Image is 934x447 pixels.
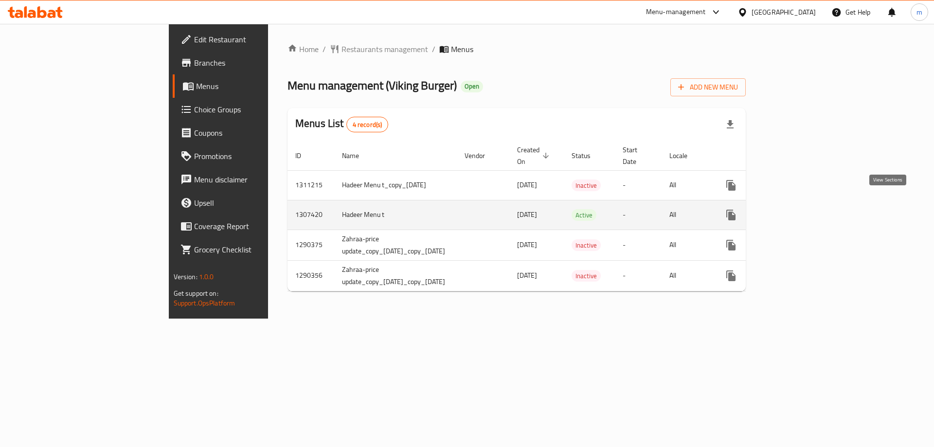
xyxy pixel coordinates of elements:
td: All [662,170,712,200]
span: 1.0.0 [199,270,214,283]
span: Edit Restaurant [194,34,317,45]
span: Created On [517,144,552,167]
div: Inactive [572,270,601,282]
span: Menu management ( Viking Burger ) [287,74,457,96]
td: - [615,260,662,291]
span: m [916,7,922,18]
span: Open [461,82,483,90]
div: Total records count [346,117,389,132]
span: Restaurants management [341,43,428,55]
a: Choice Groups [173,98,325,121]
span: [DATE] [517,269,537,282]
a: Restaurants management [330,43,428,55]
span: [DATE] [517,208,537,221]
button: more [719,203,743,227]
span: Locale [669,150,700,161]
div: Active [572,209,596,221]
span: Menus [196,80,317,92]
nav: breadcrumb [287,43,746,55]
button: Change Status [743,233,766,257]
a: Menus [173,74,325,98]
button: Change Status [743,264,766,287]
a: Upsell [173,191,325,215]
a: Coverage Report [173,215,325,238]
span: Inactive [572,270,601,282]
a: Menu disclaimer [173,168,325,191]
td: Zahraa-price update_copy_[DATE]_copy_[DATE] [334,230,457,260]
a: Edit Restaurant [173,28,325,51]
button: more [719,233,743,257]
div: Inactive [572,239,601,251]
span: Coverage Report [194,220,317,232]
a: Support.OpsPlatform [174,297,235,309]
td: All [662,230,712,260]
span: Status [572,150,603,161]
button: more [719,174,743,197]
a: Coupons [173,121,325,144]
span: Add New Menu [678,81,738,93]
a: Grocery Checklist [173,238,325,261]
button: more [719,264,743,287]
td: Hadeer Menu t_copy_[DATE] [334,170,457,200]
span: Version: [174,270,198,283]
span: Active [572,210,596,221]
button: Add New Menu [670,78,746,96]
span: Name [342,150,372,161]
li: / [432,43,435,55]
span: Start Date [623,144,650,167]
th: Actions [712,141,821,171]
span: Get support on: [174,287,218,300]
div: Menu-management [646,6,706,18]
span: Grocery Checklist [194,244,317,255]
button: Change Status [743,174,766,197]
td: - [615,170,662,200]
button: Change Status [743,203,766,227]
span: [DATE] [517,238,537,251]
span: Vendor [465,150,498,161]
a: Branches [173,51,325,74]
span: Branches [194,57,317,69]
span: Inactive [572,240,601,251]
div: [GEOGRAPHIC_DATA] [752,7,816,18]
span: Inactive [572,180,601,191]
span: ID [295,150,314,161]
h2: Menus List [295,116,388,132]
span: Upsell [194,197,317,209]
td: - [615,200,662,230]
span: Coupons [194,127,317,139]
td: All [662,260,712,291]
span: Menus [451,43,473,55]
td: All [662,200,712,230]
table: enhanced table [287,141,821,291]
span: Promotions [194,150,317,162]
span: [DATE] [517,179,537,191]
span: Choice Groups [194,104,317,115]
span: 4 record(s) [347,120,388,129]
td: Zahraa-price update_copy_[DATE]_copy_[DATE] [334,260,457,291]
div: Open [461,81,483,92]
a: Promotions [173,144,325,168]
span: Menu disclaimer [194,174,317,185]
td: - [615,230,662,260]
td: Hadeer Menu t [334,200,457,230]
div: Export file [718,113,742,136]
